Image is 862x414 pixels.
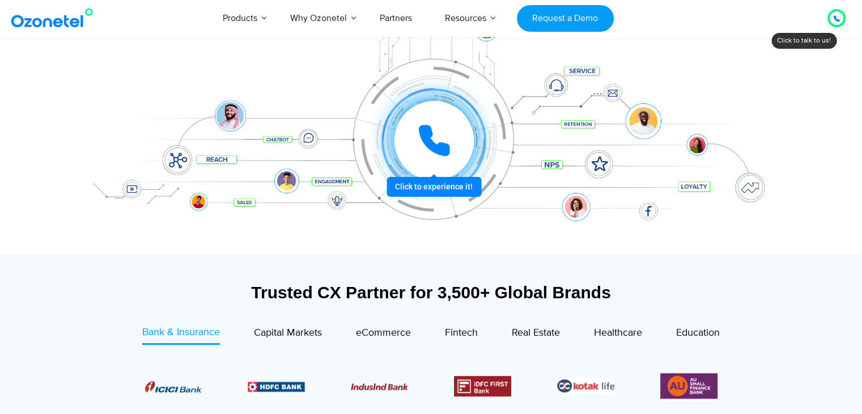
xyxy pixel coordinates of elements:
div: 6 / 6 [660,371,717,401]
a: Capital Markets [254,325,322,344]
img: Picture8.png [145,381,202,392]
img: Picture9.png [248,382,305,391]
a: Fintech [445,325,478,344]
span: Real Estate [512,327,560,339]
div: 1 / 6 [145,379,202,393]
a: Education [676,325,720,344]
img: Picture10.png [351,383,408,390]
div: 2 / 6 [248,379,305,393]
span: Education [676,327,720,339]
a: Healthcare [594,325,642,344]
span: Bank & Insurance [142,326,220,339]
div: 3 / 6 [351,379,408,393]
div: Image Carousel [145,371,717,401]
div: 4 / 6 [454,376,511,396]
img: Picture13.png [660,371,717,401]
img: Picture26.jpg [557,378,614,394]
span: eCommerce [356,327,411,339]
div: 5 / 6 [557,378,614,394]
span: Fintech [445,327,478,339]
div: Trusted CX Partner for 3,500+ Global Brands [83,282,780,302]
img: Picture12.png [454,376,511,396]
a: Bank & Insurance [142,325,220,345]
span: Capital Markets [254,327,322,339]
a: Real Estate [512,325,560,344]
a: Request a Demo [517,5,614,32]
span: Healthcare [594,327,642,339]
a: eCommerce [356,325,411,344]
